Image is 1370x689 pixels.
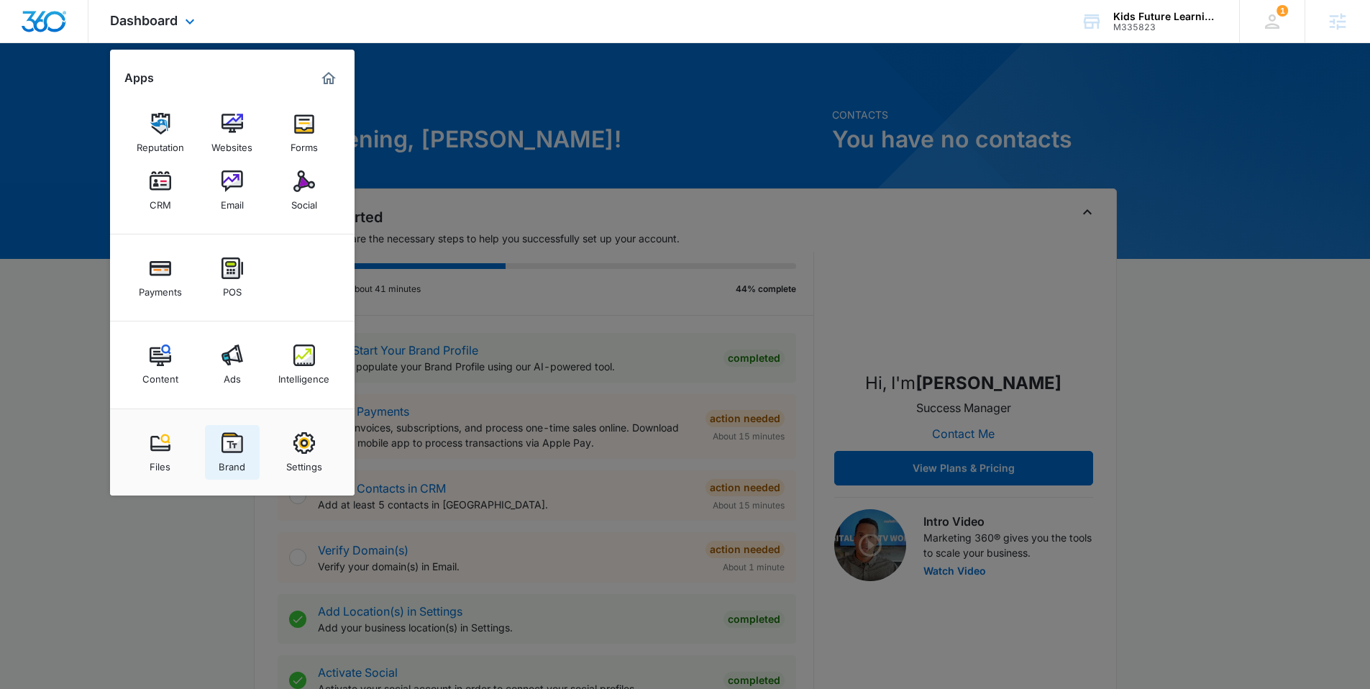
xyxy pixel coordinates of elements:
[277,425,332,480] a: Settings
[39,83,50,95] img: tab_domain_overview_orange.svg
[37,37,158,49] div: Domain: [DOMAIN_NAME]
[211,134,252,153] div: Websites
[223,279,242,298] div: POS
[205,337,260,392] a: Ads
[278,366,329,385] div: Intelligence
[291,134,318,153] div: Forms
[1277,5,1288,17] span: 1
[142,366,178,385] div: Content
[286,454,322,473] div: Settings
[205,250,260,305] a: POS
[150,454,170,473] div: Files
[277,337,332,392] a: Intelligence
[291,192,317,211] div: Social
[224,366,241,385] div: Ads
[1277,5,1288,17] div: notifications count
[40,23,70,35] div: v 4.0.25
[159,85,242,94] div: Keywords by Traffic
[124,71,154,85] h2: Apps
[221,192,244,211] div: Email
[1113,11,1218,22] div: account name
[133,337,188,392] a: Content
[133,163,188,218] a: CRM
[317,67,340,90] a: Marketing 360® Dashboard
[205,163,260,218] a: Email
[137,134,184,153] div: Reputation
[133,425,188,480] a: Files
[277,106,332,160] a: Forms
[139,279,182,298] div: Payments
[1113,22,1218,32] div: account id
[219,454,245,473] div: Brand
[143,83,155,95] img: tab_keywords_by_traffic_grey.svg
[23,37,35,49] img: website_grey.svg
[150,192,171,211] div: CRM
[110,13,178,28] span: Dashboard
[55,85,129,94] div: Domain Overview
[133,106,188,160] a: Reputation
[205,106,260,160] a: Websites
[205,425,260,480] a: Brand
[133,250,188,305] a: Payments
[277,163,332,218] a: Social
[23,23,35,35] img: logo_orange.svg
